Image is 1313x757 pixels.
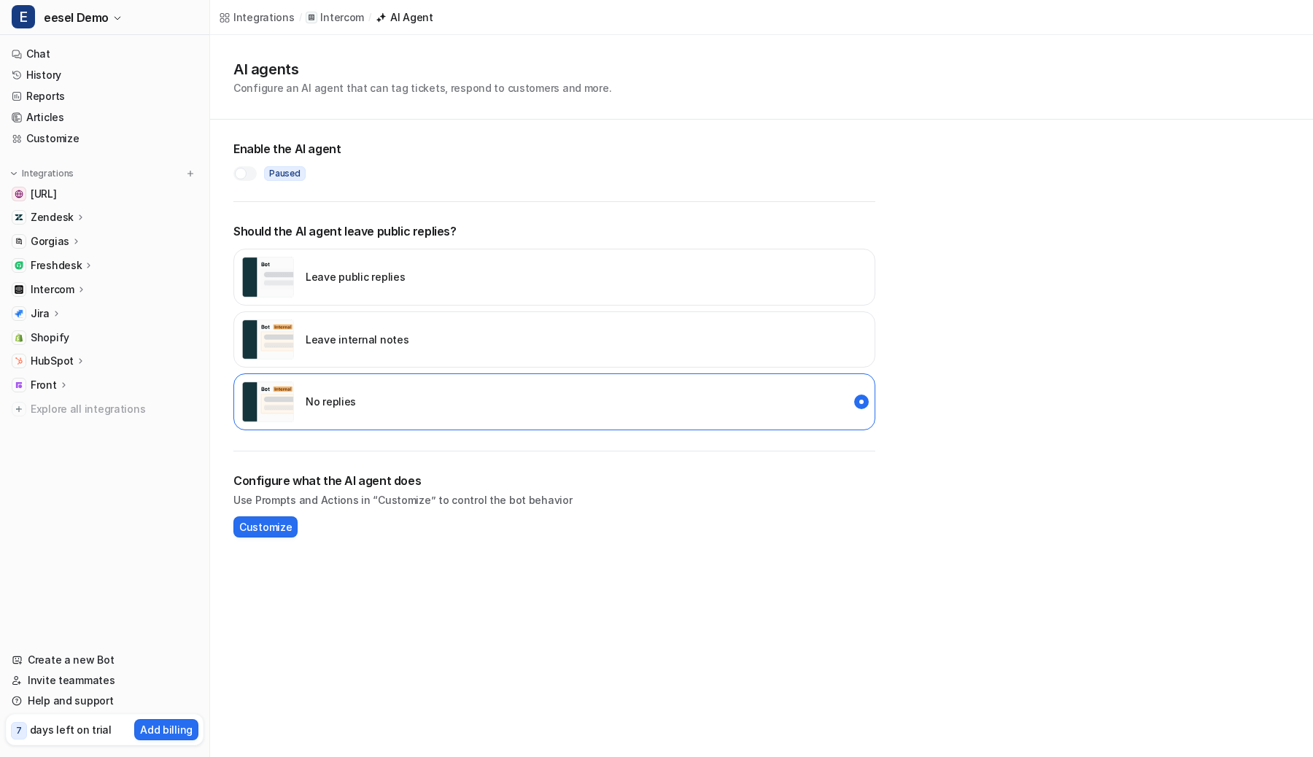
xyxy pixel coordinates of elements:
[44,7,109,28] span: eesel Demo
[368,11,371,24] span: /
[233,492,875,508] p: Use Prompts and Actions in “Customize” to control the bot behavior
[219,9,295,25] a: Integrations
[12,5,35,28] span: E
[241,257,294,298] img: user
[233,516,298,537] button: Customize
[6,65,204,85] a: History
[6,670,204,691] a: Invite teammates
[9,168,19,179] img: expand menu
[6,128,204,149] a: Customize
[31,234,69,249] p: Gorgias
[31,306,50,321] p: Jira
[15,333,23,342] img: Shopify
[15,357,23,365] img: HubSpot
[6,399,204,419] a: Explore all integrations
[15,381,23,389] img: Front
[31,282,74,297] p: Intercom
[233,9,295,25] div: Integrations
[239,519,292,535] span: Customize
[241,381,294,422] img: user
[233,140,875,158] h2: Enable the AI agent
[31,397,198,421] span: Explore all integrations
[6,107,204,128] a: Articles
[264,166,306,181] span: paused
[6,86,204,106] a: Reports
[233,80,611,96] p: Configure an AI agent that can tag tickets, respond to customers and more.
[31,354,74,368] p: HubSpot
[299,11,302,24] span: /
[134,719,198,740] button: Add billing
[12,402,26,416] img: explore all integrations
[31,210,74,225] p: Zendesk
[15,213,23,222] img: Zendesk
[306,394,356,409] p: No replies
[6,691,204,711] a: Help and support
[22,168,74,179] p: Integrations
[15,237,23,246] img: Gorgias
[31,187,57,201] span: [URL]
[140,722,193,737] p: Add billing
[15,285,23,294] img: Intercom
[233,222,875,240] p: Should the AI agent leave public replies?
[390,9,433,25] div: AI Agent
[31,330,69,345] span: Shopify
[15,190,23,198] img: docs.eesel.ai
[233,249,875,306] div: external_reply
[306,10,364,25] a: Intercom
[31,378,57,392] p: Front
[15,309,23,318] img: Jira
[30,722,112,737] p: days left on trial
[6,44,204,64] a: Chat
[6,184,204,204] a: docs.eesel.ai[URL]
[233,373,875,430] div: disabled
[233,311,875,368] div: internal_reply
[233,58,611,80] h1: AI agents
[241,319,294,360] img: user
[6,166,78,181] button: Integrations
[233,472,875,489] h2: Configure what the AI agent does
[376,9,433,25] a: AI Agent
[15,261,23,270] img: Freshdesk
[320,10,364,25] p: Intercom
[6,327,204,348] a: ShopifyShopify
[306,269,405,284] p: Leave public replies
[306,332,408,347] p: Leave internal notes
[6,650,204,670] a: Create a new Bot
[31,258,82,273] p: Freshdesk
[16,724,22,737] p: 7
[185,168,195,179] img: menu_add.svg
